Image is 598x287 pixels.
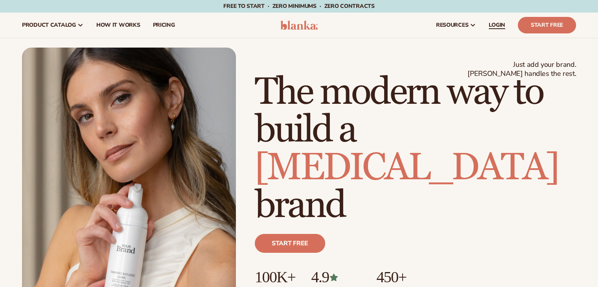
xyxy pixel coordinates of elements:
[489,22,505,28] span: LOGIN
[255,269,295,286] p: 100K+
[22,22,76,28] span: product catalog
[96,22,140,28] span: How It Works
[255,145,558,191] span: [MEDICAL_DATA]
[146,13,181,38] a: pricing
[153,22,175,28] span: pricing
[436,22,468,28] span: resources
[467,60,576,79] span: Just add your brand. [PERSON_NAME] handles the rest.
[255,74,576,224] h1: The modern way to build a brand
[376,269,436,286] p: 450+
[280,20,318,30] img: logo
[223,2,374,10] span: Free to start · ZERO minimums · ZERO contracts
[430,13,482,38] a: resources
[90,13,147,38] a: How It Works
[255,234,325,253] a: Start free
[16,13,90,38] a: product catalog
[482,13,512,38] a: LOGIN
[311,269,361,286] p: 4.9
[518,17,576,33] a: Start Free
